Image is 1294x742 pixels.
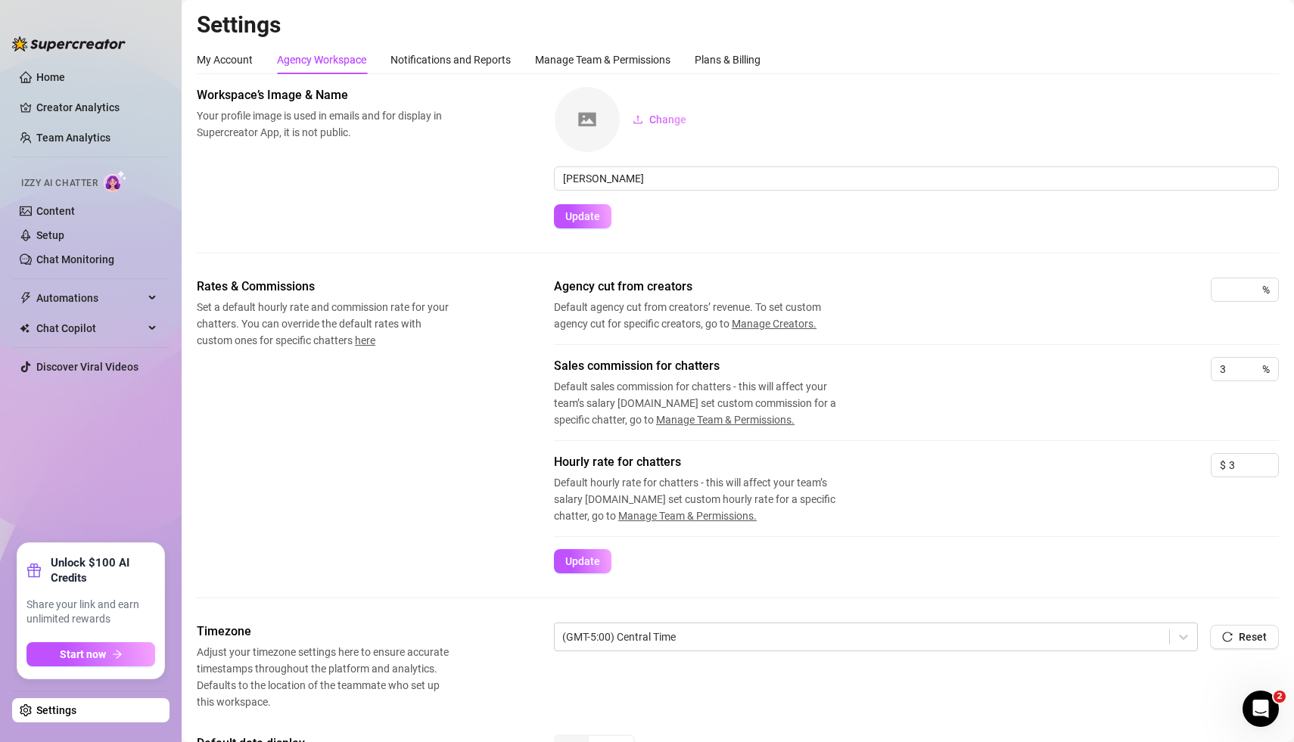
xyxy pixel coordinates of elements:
[36,361,138,373] a: Discover Viral Videos
[20,292,32,304] span: thunderbolt
[36,704,76,716] a: Settings
[390,51,511,68] div: Notifications and Reports
[555,87,620,152] img: square-placeholder.png
[36,229,64,241] a: Setup
[554,278,857,296] span: Agency cut from creators
[26,598,155,627] span: Share your link and earn unlimited rewards
[197,278,451,296] span: Rates & Commissions
[633,114,643,125] span: upload
[36,95,157,120] a: Creator Analytics
[732,318,817,330] span: Manage Creators.
[649,113,686,126] span: Change
[36,253,114,265] a: Chat Monitoring
[1274,691,1286,703] span: 2
[12,36,126,51] img: logo-BBDzfeDw.svg
[554,474,857,524] span: Default hourly rate for chatters - this will affect your team’s salary [DOMAIN_NAME] set custom h...
[355,334,375,346] span: here
[20,323,30,334] img: Chat Copilot
[618,510,757,522] span: Manage Team & Permissions.
[554,453,857,471] span: Hourly rate for chatters
[554,378,857,428] span: Default sales commission for chatters - this will affect your team’s salary [DOMAIN_NAME] set cus...
[621,107,698,132] button: Change
[36,132,110,144] a: Team Analytics
[554,204,611,228] button: Update
[554,357,857,375] span: Sales commission for chatters
[197,622,451,641] span: Timezone
[60,648,106,660] span: Start now
[197,11,1279,39] h2: Settings
[277,51,366,68] div: Agency Workspace
[104,170,127,192] img: AI Chatter
[554,166,1279,191] input: Enter name
[1243,691,1279,727] iframe: Intercom live chat
[695,51,761,68] div: Plans & Billing
[1222,632,1233,642] span: reload
[36,71,65,83] a: Home
[197,107,451,141] span: Your profile image is used in emails and for display in Supercreator App, it is not public.
[197,644,451,710] span: Adjust your timezone settings here to ensure accurate timestamps throughout the platform and anal...
[554,299,857,332] span: Default agency cut from creators’ revenue. To set custom agency cut for specific creators, go to
[26,563,42,578] span: gift
[197,86,451,104] span: Workspace’s Image & Name
[1210,625,1279,649] button: Reset
[565,210,600,222] span: Update
[197,51,253,68] div: My Account
[554,549,611,573] button: Update
[26,642,155,666] button: Start nowarrow-right
[36,205,75,217] a: Content
[51,555,155,585] strong: Unlock $100 AI Credits
[112,649,123,660] span: arrow-right
[656,414,795,426] span: Manage Team & Permissions.
[1239,631,1267,643] span: Reset
[21,176,98,191] span: Izzy AI Chatter
[36,316,144,340] span: Chat Copilot
[36,286,144,310] span: Automations
[197,299,451,349] span: Set a default hourly rate and commission rate for your chatters. You can override the default rat...
[565,555,600,567] span: Update
[535,51,670,68] div: Manage Team & Permissions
